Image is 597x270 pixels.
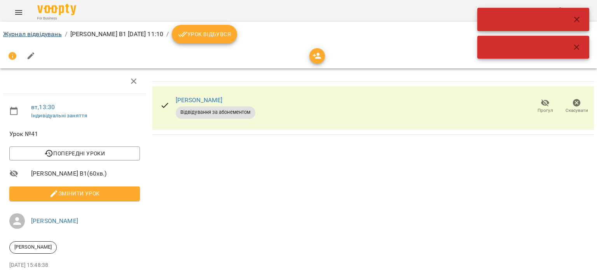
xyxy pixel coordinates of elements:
li: / [166,30,169,39]
span: Прогул [538,107,553,114]
a: Індивідуальні заняття [31,112,87,118]
a: [PERSON_NAME] [31,217,78,225]
button: Скасувати [561,96,592,117]
span: For Business [37,16,76,21]
span: Урок відбувся [178,30,231,39]
a: Журнал відвідувань [3,30,62,38]
span: Урок №41 [9,129,140,139]
span: [PERSON_NAME] [10,244,56,251]
button: Урок відбувся [172,25,237,44]
span: Відвідування за абонементом [176,109,255,116]
button: Прогул [529,96,561,117]
nav: breadcrumb [3,25,594,44]
button: Menu [9,3,28,22]
img: Voopty Logo [37,4,76,15]
li: / [65,30,67,39]
a: [PERSON_NAME] [176,96,223,104]
a: вт , 13:30 [31,103,55,111]
span: Змінити урок [16,189,134,198]
span: [PERSON_NAME] В1 ( 60 хв. ) [31,169,140,178]
button: Змінити урок [9,186,140,200]
div: [PERSON_NAME] [9,241,57,254]
span: Скасувати [566,107,588,114]
button: Попередні уроки [9,146,140,160]
span: Попередні уроки [16,149,134,158]
p: [DATE] 15:48:38 [9,261,140,269]
p: [PERSON_NAME] В1 [DATE] 11:10 [70,30,163,39]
